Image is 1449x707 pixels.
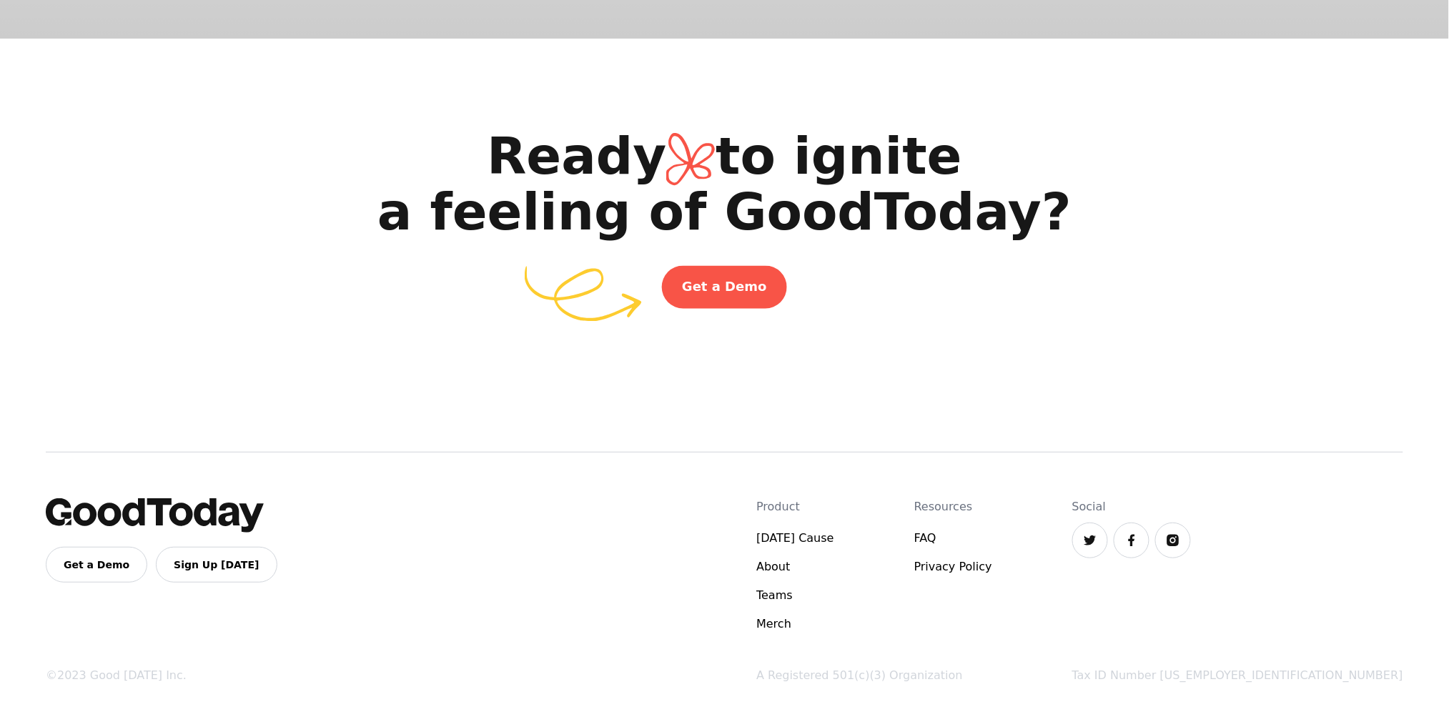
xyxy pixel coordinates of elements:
[46,547,147,583] a: Get a Demo
[914,530,992,547] a: FAQ
[756,587,834,604] a: Teams
[46,667,756,684] div: ©2023 Good [DATE] Inc.
[1083,533,1097,548] img: Twitter
[1072,498,1403,515] h4: Social
[1124,533,1139,548] img: Facebook
[914,558,992,575] a: Privacy Policy
[1114,523,1149,558] a: Facebook
[756,615,834,633] a: Merch
[1072,523,1108,558] a: Twitter
[756,498,834,515] h4: Product
[1072,667,1403,684] div: Tax ID Number [US_EMPLOYER_IDENTIFICATION_NUMBER]
[914,498,992,515] h4: Resources
[156,547,277,583] a: Sign Up [DATE]
[46,498,264,533] img: GoodToday
[756,667,1072,684] div: A Registered 501(c)(3) Organization
[1155,523,1191,558] a: Instagram
[662,266,787,309] a: Get a Demo
[756,558,834,575] a: About
[1166,533,1180,548] img: Instagram
[756,530,834,547] a: [DATE] Cause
